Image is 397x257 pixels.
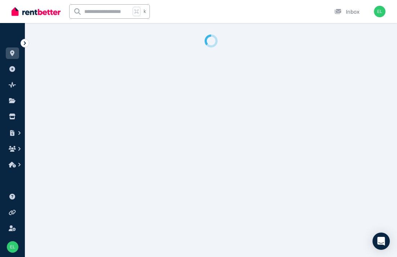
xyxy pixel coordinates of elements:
img: Elaine Lee [7,241,18,253]
div: Inbox [334,8,360,15]
span: k [143,9,146,14]
img: RentBetter [12,6,61,17]
div: Open Intercom Messenger [373,233,390,250]
img: Elaine Lee [374,6,385,17]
